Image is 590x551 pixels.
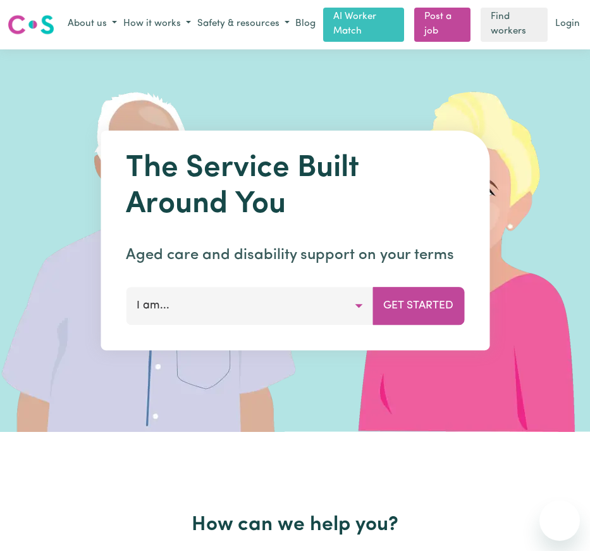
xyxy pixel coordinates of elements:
[8,13,54,36] img: Careseekers logo
[65,14,120,35] button: About us
[293,15,318,34] a: Blog
[481,8,548,42] a: Find workers
[414,8,470,42] a: Post a job
[126,151,464,224] h1: The Service Built Around You
[126,287,373,325] button: I am...
[8,10,54,39] a: Careseekers logo
[126,244,464,267] p: Aged care and disability support on your terms
[194,14,293,35] button: Safety & resources
[323,8,404,42] a: AI Worker Match
[553,15,582,34] a: Login
[75,513,515,537] h2: How can we help you?
[539,500,580,541] iframe: Button to launch messaging window
[372,287,464,325] button: Get Started
[120,14,194,35] button: How it works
